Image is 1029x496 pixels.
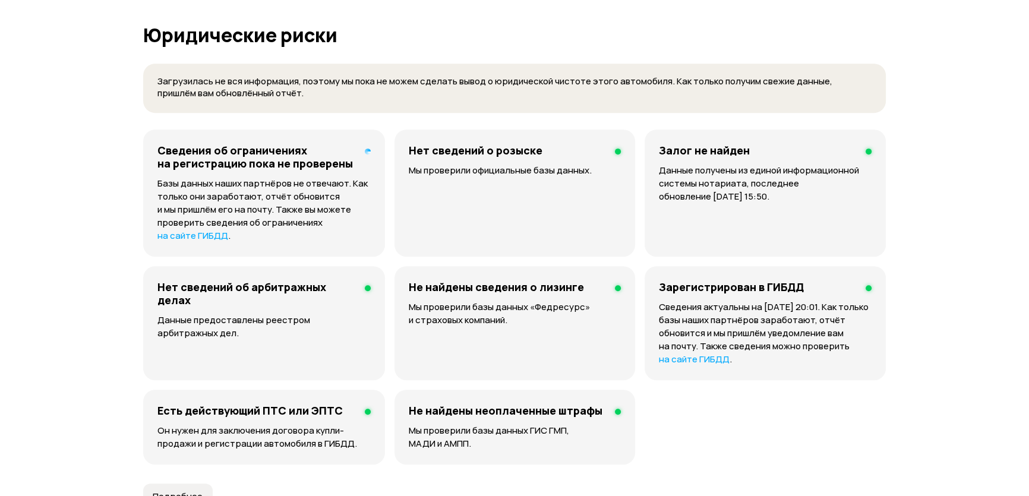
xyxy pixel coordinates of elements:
h4: Не найдены сведения о лизинге [409,280,584,293]
p: Загрузилась не вся информация, поэтому мы пока не можем сделать вывод о юридической чистоте этого... [157,75,872,100]
p: Сведения актуальны на [DATE] 20:01. Как только базы наших партнёров заработают, отчёт обновится и... [659,301,872,366]
h4: Зарегистрирован в ГИБДД [659,280,804,293]
p: Мы проверили официальные базы данных. [409,164,621,177]
h4: Нет сведений об арбитражных делах [157,280,355,307]
a: на сайте ГИБДД [157,229,228,242]
p: Данные предоставлены реестром арбитражных дел. [157,314,371,340]
a: на сайте ГИБДД [659,353,730,366]
p: Мы проверили базы данных «Федресурс» и страховых компаний. [409,301,621,327]
p: Базы данных наших партнёров не отвечают. Как только они заработают, отчёт обновится и мы пришлём ... [157,177,371,242]
h1: Юридические риски [143,24,886,46]
h4: Есть действующий ПТС или ЭПТС [157,404,343,417]
p: Данные получены из единой информационной системы нотариата, последнее обновление [DATE] 15:50. [659,164,872,203]
h4: Залог не найден [659,144,750,157]
h4: Сведения об ограничениях на регистрацию пока не проверены [157,144,355,170]
h4: Не найдены неоплаченные штрафы [409,404,602,417]
h4: Нет сведений о розыске [409,144,542,157]
p: Он нужен для заключения договора купли-продажи и регистрации автомобиля в ГИБДД. [157,424,371,450]
p: Мы проверили базы данных ГИС ГМП, МАДИ и АМПП. [409,424,621,450]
